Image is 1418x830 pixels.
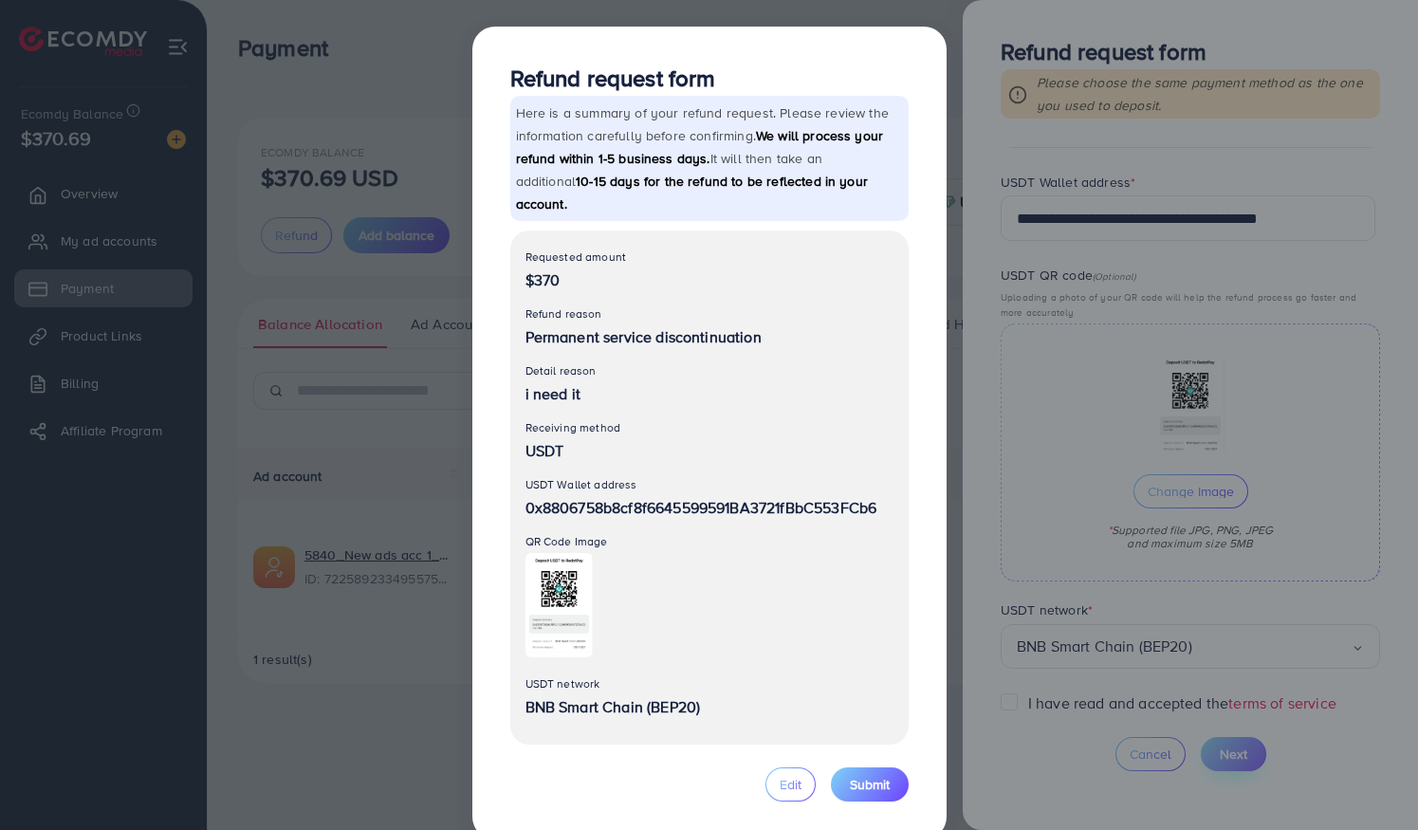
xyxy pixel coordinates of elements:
p: BNB Smart Chain (BEP20) [525,695,893,718]
p: USDT Wallet address [525,473,893,496]
p: Receiving method [525,416,893,439]
p: Here is a summary of your refund request. Please review the information carefully before confirmi... [510,96,909,221]
p: 0x8806758b8cf8f6645599591BA3721fBbC553FCb6 [525,496,893,519]
p: i need it [525,382,893,405]
p: USDT network [525,673,893,695]
p: Permanent service discontinuation [525,325,893,348]
button: Submit [831,767,909,802]
span: 10-15 days for the refund to be reflected in your account. [516,172,868,213]
p: USDT [525,439,893,462]
button: Edit [765,767,816,802]
p: Detail reason [525,360,893,382]
h3: Refund request form [510,65,909,92]
iframe: Chat [1337,745,1404,816]
span: Edit [780,775,801,794]
span: We will process your refund within 1-5 business days. [516,126,884,168]
p: Refund reason [525,303,893,325]
span: Submit [850,775,890,794]
p: QR Code Image [525,530,893,553]
p: $370 [525,268,893,291]
p: Requested amount [525,246,893,268]
img: Preview Image [525,553,593,657]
